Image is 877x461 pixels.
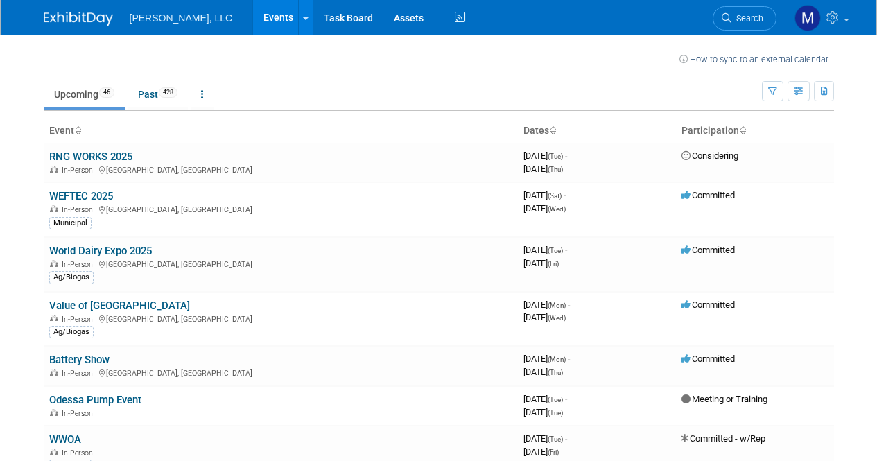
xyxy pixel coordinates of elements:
[565,394,567,404] span: -
[681,433,765,444] span: Committed - w/Rep
[62,409,97,418] span: In-Person
[681,394,767,404] span: Meeting or Training
[565,150,567,161] span: -
[523,245,567,255] span: [DATE]
[523,433,567,444] span: [DATE]
[523,312,566,322] span: [DATE]
[681,299,735,310] span: Committed
[50,315,58,322] img: In-Person Event
[49,258,512,269] div: [GEOGRAPHIC_DATA], [GEOGRAPHIC_DATA]
[49,150,132,163] a: RNG WORKS 2025
[681,245,735,255] span: Committed
[44,12,113,26] img: ExhibitDay
[130,12,233,24] span: [PERSON_NAME], LLC
[62,449,97,458] span: In-Person
[681,150,738,161] span: Considering
[49,190,113,202] a: WEFTEC 2025
[681,354,735,364] span: Committed
[49,203,512,214] div: [GEOGRAPHIC_DATA], [GEOGRAPHIC_DATA]
[548,192,562,200] span: (Sat)
[49,245,152,257] a: World Dairy Expo 2025
[731,13,763,24] span: Search
[568,354,570,364] span: -
[50,166,58,173] img: In-Person Event
[564,190,566,200] span: -
[50,409,58,416] img: In-Person Event
[128,81,188,107] a: Past428
[548,260,559,268] span: (Fri)
[49,326,94,338] div: Ag/Biogas
[49,367,512,378] div: [GEOGRAPHIC_DATA], [GEOGRAPHIC_DATA]
[523,367,563,377] span: [DATE]
[50,260,58,267] img: In-Person Event
[548,205,566,213] span: (Wed)
[548,356,566,363] span: (Mon)
[523,258,559,268] span: [DATE]
[44,119,518,143] th: Event
[49,217,92,229] div: Municipal
[44,81,125,107] a: Upcoming46
[548,409,563,417] span: (Tue)
[568,299,570,310] span: -
[548,369,563,376] span: (Thu)
[523,150,567,161] span: [DATE]
[548,247,563,254] span: (Tue)
[548,153,563,160] span: (Tue)
[549,125,556,136] a: Sort by Start Date
[794,5,821,31] img: Mitchell Brown
[99,87,114,98] span: 46
[523,354,570,364] span: [DATE]
[159,87,177,98] span: 428
[50,369,58,376] img: In-Person Event
[523,164,563,174] span: [DATE]
[565,245,567,255] span: -
[50,205,58,212] img: In-Person Event
[49,271,94,284] div: Ag/Biogas
[62,205,97,214] span: In-Person
[739,125,746,136] a: Sort by Participation Type
[523,203,566,214] span: [DATE]
[548,302,566,309] span: (Mon)
[49,164,512,175] div: [GEOGRAPHIC_DATA], [GEOGRAPHIC_DATA]
[679,54,834,64] a: How to sync to an external calendar...
[50,449,58,455] img: In-Person Event
[548,435,563,443] span: (Tue)
[523,299,570,310] span: [DATE]
[548,449,559,456] span: (Fri)
[62,315,97,324] span: In-Person
[565,433,567,444] span: -
[548,166,563,173] span: (Thu)
[74,125,81,136] a: Sort by Event Name
[62,166,97,175] span: In-Person
[523,394,567,404] span: [DATE]
[523,446,559,457] span: [DATE]
[49,299,190,312] a: Value of [GEOGRAPHIC_DATA]
[49,354,110,366] a: Battery Show
[62,260,97,269] span: In-Person
[49,394,141,406] a: Odessa Pump Event
[676,119,834,143] th: Participation
[548,314,566,322] span: (Wed)
[518,119,676,143] th: Dates
[62,369,97,378] span: In-Person
[713,6,776,31] a: Search
[548,396,563,403] span: (Tue)
[681,190,735,200] span: Committed
[49,433,81,446] a: WWOA
[523,190,566,200] span: [DATE]
[523,407,563,417] span: [DATE]
[49,313,512,324] div: [GEOGRAPHIC_DATA], [GEOGRAPHIC_DATA]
